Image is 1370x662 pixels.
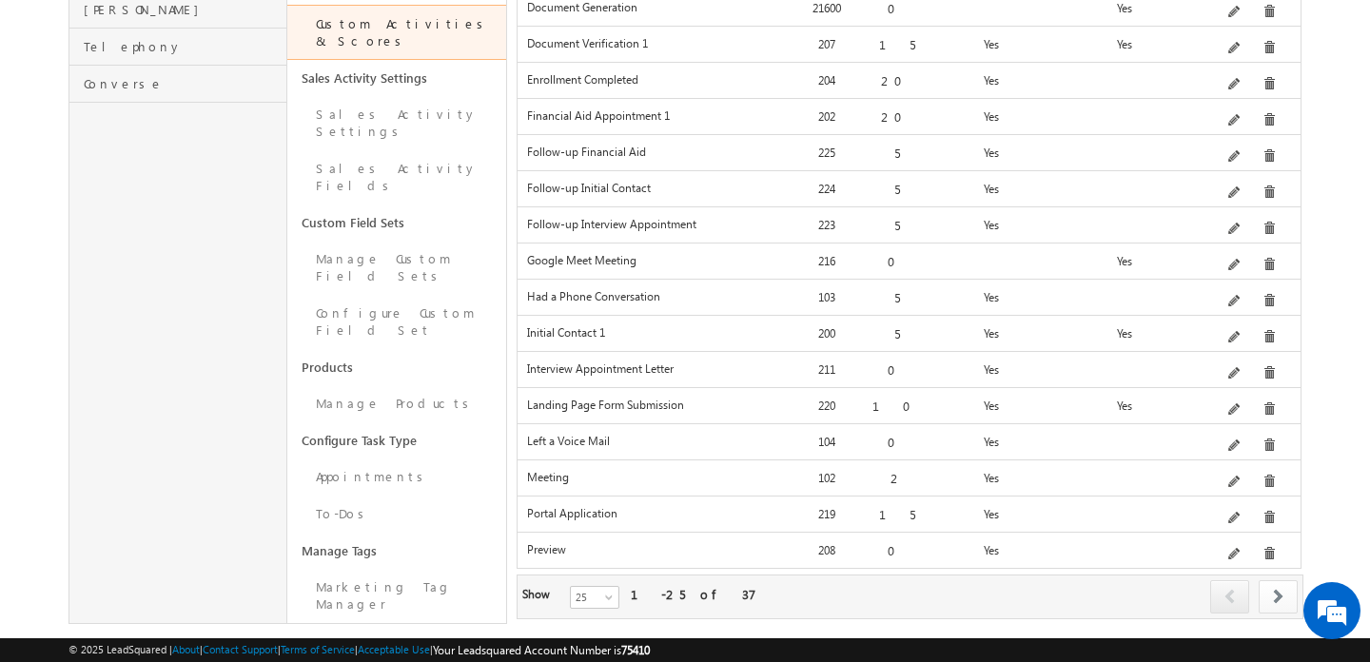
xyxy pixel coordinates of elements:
div: Yes [932,180,1050,206]
a: Sales Activity Settings [287,60,505,96]
div: Yes [932,35,1050,62]
span: Converse [84,75,282,92]
img: d_60004797649_company_0_60004797649 [32,100,80,125]
span: [PERSON_NAME] [84,1,282,18]
a: Appointments [287,458,505,496]
a: Configure Task Type [287,422,505,458]
div: 102 [792,469,862,496]
span: Your Leadsquared Account Number is [433,643,650,657]
div: Yes [932,107,1050,134]
a: Manage Tags [287,533,505,569]
a: Terms of Service [281,643,355,655]
div: Yes [932,360,1050,387]
div: Yes [932,541,1050,568]
a: Acceptable Use [358,643,430,655]
div: 5 [862,216,932,243]
span: Telephony [84,38,282,55]
a: Contact Support [203,643,278,655]
div: Show [522,586,555,603]
a: Telephony [69,29,286,66]
a: Configure Custom Field Set [287,295,505,349]
div: 20 [862,71,932,98]
a: Manage Custom Field Sets [287,241,505,295]
div: Yes [932,505,1050,532]
div: 207 [792,35,862,62]
div: 223 [792,216,862,243]
div: Yes [932,71,1050,98]
div: 2 [862,469,932,496]
label: Meeting [527,470,782,484]
div: Minimize live chat window [312,10,358,55]
div: Yes [932,397,1050,423]
div: 202 [792,107,862,134]
div: Yes [1050,35,1199,62]
a: 25 [570,586,619,609]
label: Follow-up Initial Contact [527,181,782,195]
div: Chat with us now [99,100,320,125]
div: 103 [792,288,862,315]
div: 1-25 of 37 [631,586,756,603]
textarea: Type your message and hit 'Enter' [25,176,347,502]
div: 20 [862,107,932,134]
div: 0 [862,433,932,459]
div: 5 [862,180,932,206]
label: Financial Aid Appointment 1 [527,108,782,123]
label: Landing Page Form Submission [527,398,782,412]
div: Yes [932,216,1050,243]
div: Yes [1050,397,1199,423]
a: Sales Activity Fields [287,150,505,204]
div: Yes [932,324,1050,351]
label: Portal Application [527,506,782,520]
div: Yes [1050,252,1199,279]
label: Left a Voice Mail [527,434,782,448]
div: Yes [932,144,1050,170]
a: Manage Products [287,385,505,422]
a: Custom Activities & Scores [287,5,505,60]
div: 224 [792,180,862,206]
div: 211 [792,360,862,387]
div: Yes [932,433,1050,459]
div: Yes [1050,324,1199,351]
div: 5 [862,324,932,351]
span: 25 [571,589,621,606]
div: 0 [862,360,932,387]
div: 10 [862,397,932,423]
div: 0 [862,541,932,568]
div: 15 [862,505,932,532]
label: Google Meet Meeting [527,253,782,267]
a: Converse [69,66,286,103]
div: 0 [862,252,932,279]
label: Follow-up Interview Appointment [527,217,782,231]
label: Interview Appointment Letter [527,361,782,376]
div: Yes [932,288,1050,315]
div: 216 [792,252,862,279]
span: 75410 [621,643,650,657]
label: Document Verification 1 [527,36,782,50]
label: Preview [527,542,782,556]
label: Follow-up Financial Aid [527,145,782,159]
label: Enrollment Completed [527,72,782,87]
div: Yes [932,469,1050,496]
a: Products [287,349,505,385]
a: Custom Field Sets [287,204,505,241]
label: Initial Contact 1 [527,325,782,340]
span: © 2025 LeadSquared | | | | | [68,641,650,659]
div: 204 [792,71,862,98]
label: Had a Phone Conversation [527,289,782,303]
div: 5 [862,288,932,315]
em: Start Chat [259,518,345,544]
div: 15 [862,35,932,62]
a: About [172,643,200,655]
div: 200 [792,324,862,351]
div: 5 [862,144,932,170]
div: 104 [792,433,862,459]
div: 225 [792,144,862,170]
div: 219 [792,505,862,532]
a: Marketing Tag Manager [287,569,505,623]
a: To-Dos [287,496,505,533]
div: 208 [792,541,862,568]
div: 220 [792,397,862,423]
a: Sales Activity Settings [287,96,505,150]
